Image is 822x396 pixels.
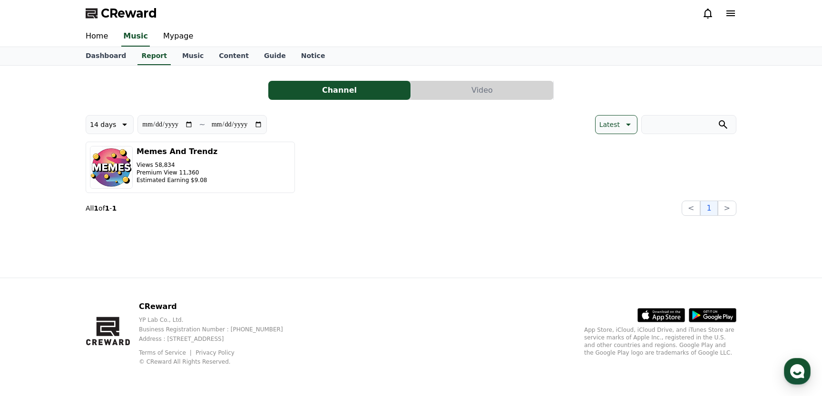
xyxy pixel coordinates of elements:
[105,204,110,212] strong: 1
[94,204,98,212] strong: 1
[139,326,298,333] p: Business Registration Number : [PHONE_NUMBER]
[137,47,171,65] a: Report
[595,115,637,134] button: Latest
[700,201,717,216] button: 1
[682,201,700,216] button: <
[599,118,620,131] p: Latest
[86,142,295,193] button: Memes And Trendz Views 58,834 Premium View 11,360 Estimated Earning $9.08
[139,335,298,343] p: Address : [STREET_ADDRESS]
[211,47,256,65] a: Content
[90,146,133,189] img: Memes And Trendz
[199,119,205,130] p: ~
[86,203,117,213] p: All of -
[86,115,134,134] button: 14 days
[78,47,134,65] a: Dashboard
[121,27,150,47] a: Music
[137,161,217,169] p: Views 58,834
[411,81,554,100] a: Video
[156,27,201,47] a: Mypage
[139,349,193,356] a: Terms of Service
[584,326,736,357] p: App Store, iCloud, iCloud Drive, and iTunes Store are service marks of Apple Inc., registered in ...
[268,81,411,100] button: Channel
[139,358,298,366] p: © CReward All Rights Reserved.
[137,146,217,157] h3: Memes And Trendz
[137,176,217,184] p: Estimated Earning $9.08
[86,6,157,21] a: CReward
[112,204,117,212] strong: 1
[175,47,211,65] a: Music
[411,81,553,100] button: Video
[90,118,116,131] p: 14 days
[196,349,235,356] a: Privacy Policy
[256,47,294,65] a: Guide
[139,301,298,312] p: CReward
[78,27,116,47] a: Home
[137,169,217,176] p: Premium View 11,360
[294,47,333,65] a: Notice
[718,201,736,216] button: >
[101,6,157,21] span: CReward
[139,316,298,324] p: YP Lab Co., Ltd.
